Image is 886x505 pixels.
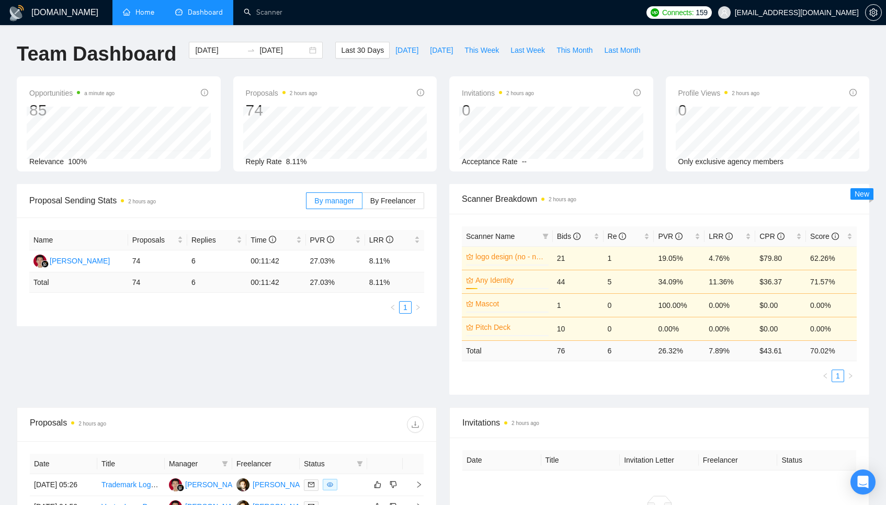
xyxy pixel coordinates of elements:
[604,293,654,317] td: 0
[246,250,305,272] td: 00:11:42
[29,194,306,207] span: Proposal Sending Stats
[369,236,393,244] span: LRR
[696,7,707,18] span: 159
[390,480,397,489] span: dislike
[654,246,705,270] td: 19.05%
[97,474,165,496] td: Trademark Logo Revision
[865,8,882,17] a: setting
[185,479,245,490] div: [PERSON_NAME]
[424,42,459,59] button: [DATE]
[654,317,705,340] td: 0.00%
[475,298,547,309] a: Mascot
[475,322,547,333] a: Pitch Deck
[17,42,176,66] h1: Team Dashboard
[475,251,547,262] a: logo design (no - new clients)
[327,481,333,488] span: eye
[662,7,694,18] span: Connects:
[847,373,854,379] span: right
[466,253,473,260] span: crown
[721,9,728,16] span: user
[201,89,208,96] span: info-circle
[462,192,857,205] span: Scanner Breakdown
[78,421,106,427] time: 2 hours ago
[608,232,627,240] span: Re
[370,197,416,205] span: By Freelancer
[177,484,184,491] img: gigradar-bm.png
[553,340,604,361] td: 76
[705,270,755,293] td: 11.36%
[29,100,115,120] div: 85
[357,461,363,467] span: filter
[400,302,411,313] a: 1
[187,250,246,272] td: 6
[169,478,182,491] img: AM
[462,157,518,166] span: Acceptance Rate
[699,450,778,470] th: Freelancer
[462,450,541,470] th: Date
[232,454,300,474] th: Freelancer
[464,44,499,56] span: This Week
[387,301,399,314] li: Previous Page
[620,450,699,470] th: Invitation Letter
[390,42,424,59] button: [DATE]
[604,44,640,56] span: Last Month
[541,450,620,470] th: Title
[806,317,857,340] td: 0.00%
[247,46,255,54] span: to
[604,270,654,293] td: 5
[705,317,755,340] td: 0.00%
[654,293,705,317] td: 100.00%
[759,232,784,240] span: CPR
[819,370,832,382] button: left
[386,236,393,243] span: info-circle
[725,233,733,240] span: info-circle
[777,233,785,240] span: info-circle
[128,250,187,272] td: 74
[101,480,185,489] a: Trademark Logo Revision
[832,370,844,382] a: 1
[407,416,424,433] button: download
[251,236,276,244] span: Time
[755,340,806,361] td: $ 43.61
[417,89,424,96] span: info-circle
[188,8,223,17] span: Dashboard
[822,373,828,379] span: left
[29,87,115,99] span: Opportunities
[832,233,839,240] span: info-circle
[806,293,857,317] td: 0.00%
[41,260,49,268] img: gigradar-bm.png
[462,87,534,99] span: Invitations
[236,480,313,488] a: AM[PERSON_NAME]
[522,157,527,166] span: --
[128,272,187,293] td: 74
[195,44,243,56] input: Start date
[819,370,832,382] li: Previous Page
[512,420,539,426] time: 2 hours ago
[187,230,246,250] th: Replies
[462,416,856,429] span: Invitations
[633,89,641,96] span: info-circle
[553,270,604,293] td: 44
[246,100,317,120] div: 74
[755,293,806,317] td: $0.00
[459,42,505,59] button: This Week
[755,317,806,340] td: $0.00
[33,255,47,268] img: AM
[705,246,755,270] td: 4.76%
[678,100,760,120] div: 0
[50,255,110,267] div: [PERSON_NAME]
[365,250,424,272] td: 8.11%
[286,157,307,166] span: 8.11%
[855,190,869,198] span: New
[220,456,230,472] span: filter
[806,246,857,270] td: 62.26%
[30,474,97,496] td: [DATE] 05:26
[306,250,365,272] td: 27.03%
[462,100,534,120] div: 0
[430,44,453,56] span: [DATE]
[269,236,276,243] span: info-circle
[678,87,760,99] span: Profile Views
[551,42,598,59] button: This Month
[466,324,473,331] span: crown
[806,270,857,293] td: 71.57%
